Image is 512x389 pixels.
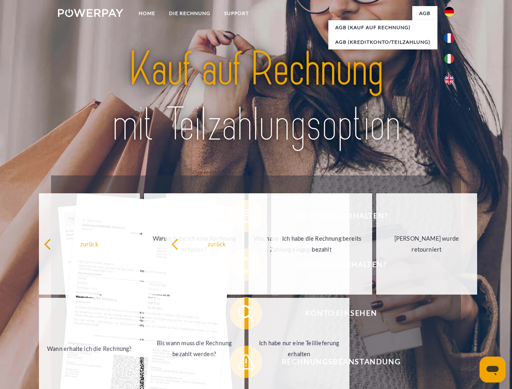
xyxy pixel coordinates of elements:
[480,357,506,383] iframe: Schaltfläche zum Öffnen des Messaging-Fensters
[44,238,135,249] div: zurück
[444,75,454,85] img: en
[217,6,256,21] a: SUPPORT
[149,233,240,255] div: Warum habe ich eine Rechnung erhalten?
[381,233,472,255] div: [PERSON_NAME] wurde retourniert
[58,9,123,17] img: logo-powerpay-white.svg
[162,6,217,21] a: DIE RECHNUNG
[444,7,454,17] img: de
[253,338,345,359] div: Ich habe nur eine Teillieferung erhalten
[276,233,367,255] div: Ich habe die Rechnung bereits bezahlt
[412,6,437,21] a: agb
[132,6,162,21] a: Home
[328,20,437,35] a: AGB (Kauf auf Rechnung)
[77,39,435,155] img: title-powerpay_de.svg
[149,338,240,359] div: Bis wann muss die Rechnung bezahlt werden?
[328,35,437,49] a: AGB (Kreditkonto/Teilzahlung)
[444,54,454,64] img: it
[444,33,454,43] img: fr
[171,238,262,249] div: zurück
[44,343,135,354] div: Wann erhalte ich die Rechnung?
